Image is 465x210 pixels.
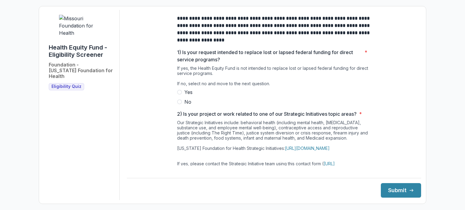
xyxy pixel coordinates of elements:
[49,44,114,58] h1: Health Equity Fund - Eligibility Screener
[59,15,104,37] img: Missouri Foundation for Health
[51,84,81,89] span: Eligibility Quiz
[184,89,193,96] span: Yes
[177,49,362,63] p: 1) Is your request intended to replace lost or lapsed federal funding for direct service programs?
[177,110,357,118] p: 2) Is your project or work related to one of our Strategic Initiatives topic areas?
[381,183,421,198] button: Submit
[177,66,371,89] div: If yes, the Health Equity Fund is not intended to replace lost or lapsed federal funding for dire...
[184,98,191,105] span: No
[285,146,330,151] a: [URL][DOMAIN_NAME]
[49,62,114,79] h2: Foundation - [US_STATE] Foundation for Health
[177,120,371,194] div: Our Strategic Initiatives include: behavioral health (including mental health, [MEDICAL_DATA], su...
